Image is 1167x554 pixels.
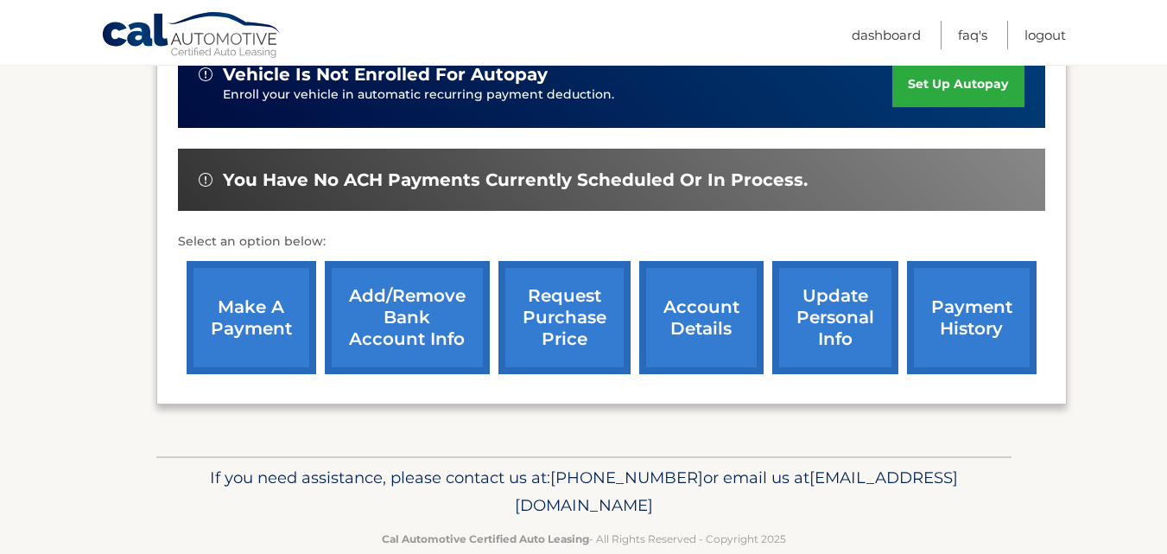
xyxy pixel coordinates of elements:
[223,86,893,105] p: Enroll your vehicle in automatic recurring payment deduction.
[168,530,1000,548] p: - All Rights Reserved - Copyright 2025
[958,21,987,49] a: FAQ's
[101,11,282,61] a: Cal Automotive
[168,464,1000,519] p: If you need assistance, please contact us at: or email us at
[907,261,1037,374] a: payment history
[550,468,703,487] span: [PHONE_NUMBER]
[223,169,808,191] span: You have no ACH payments currently scheduled or in process.
[498,261,631,374] a: request purchase price
[892,61,1024,107] a: set up autopay
[325,261,490,374] a: Add/Remove bank account info
[199,173,212,187] img: alert-white.svg
[852,21,921,49] a: Dashboard
[199,67,212,81] img: alert-white.svg
[187,261,316,374] a: make a payment
[1024,21,1066,49] a: Logout
[223,64,548,86] span: vehicle is not enrolled for autopay
[178,232,1045,252] p: Select an option below:
[382,532,589,545] strong: Cal Automotive Certified Auto Leasing
[639,261,764,374] a: account details
[515,468,958,515] span: [EMAIL_ADDRESS][DOMAIN_NAME]
[772,261,898,374] a: update personal info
